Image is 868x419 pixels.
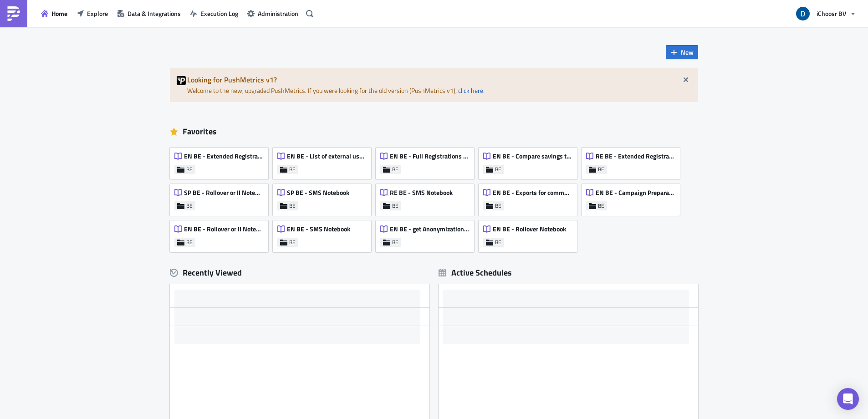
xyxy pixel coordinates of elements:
div: Recently Viewed [170,266,429,280]
a: EN BE - get Anonymization listBE [376,216,479,252]
a: EN BE - List of external user id's of KBC RegistrantsBE [273,143,376,179]
div: Favorites [170,125,698,138]
a: click here [458,86,483,95]
button: Explore [72,6,112,20]
a: EN BE - Campaign Preparation - Info for suppliersBE [582,179,684,216]
span: EN BE - Full Registrations export for project/community [390,152,469,160]
span: EN BE - Exports for community leaders [493,189,572,197]
button: Data & Integrations [112,6,185,20]
span: BE [495,166,501,173]
span: BE [289,166,296,173]
button: Execution Log [185,6,243,20]
span: BE [392,202,398,209]
span: EN BE - get Anonymization list [390,225,469,233]
a: EN BE - Rollover or II NotebookBE [170,216,273,252]
h5: Looking for PushMetrics v1? [187,76,691,83]
img: PushMetrics [6,6,21,21]
span: EN BE - SMS Notebook [287,225,350,233]
span: BE [186,239,193,246]
span: RE BE - Extended Registrations export [596,152,675,160]
span: SP BE - Rollover or II Notebook [184,189,263,197]
a: EN BE - Rollover NotebookBE [479,216,582,252]
span: SP BE - SMS Notebook [287,189,349,197]
span: iChoosr BV [817,9,846,18]
span: Execution Log [200,9,238,18]
span: New [681,47,694,57]
button: Home [36,6,72,20]
a: EN BE - Compare savings to the Average Market OfferBE [479,143,582,179]
button: Administration [243,6,303,20]
span: Administration [258,9,298,18]
span: BE [495,239,501,246]
span: EN BE - Extended Registrations export [184,152,263,160]
span: BE [495,202,501,209]
span: EN BE - Campaign Preparation - Info for suppliers [596,189,675,197]
span: RE BE - SMS Notebook [390,189,453,197]
span: Home [51,9,67,18]
a: SP BE - SMS NotebookBE [273,179,376,216]
button: iChoosr BV [791,4,861,24]
span: BE [186,202,193,209]
span: EN BE - List of external user id's of KBC Registrants [287,152,366,160]
a: EN BE - SMS NotebookBE [273,216,376,252]
a: EN BE - Extended Registrations exportBE [170,143,273,179]
span: EN BE - Compare savings to the Average Market Offer [493,152,572,160]
a: RE BE - SMS NotebookBE [376,179,479,216]
a: EN BE - Full Registrations export for project/communityBE [376,143,479,179]
div: Open Intercom Messenger [837,388,859,410]
span: BE [289,239,296,246]
span: EN BE - Rollover Notebook [493,225,566,233]
span: BE [392,166,398,173]
a: RE BE - Extended Registrations exportBE [582,143,684,179]
span: BE [289,202,296,209]
span: BE [392,239,398,246]
span: Data & Integrations [128,9,181,18]
span: Explore [87,9,108,18]
div: Active Schedules [439,267,512,278]
div: Welcome to the new, upgraded PushMetrics. If you were looking for the old version (PushMetrics v1... [170,68,698,102]
span: BE [598,166,604,173]
a: SP BE - Rollover or II NotebookBE [170,179,273,216]
img: Avatar [795,6,811,21]
button: New [666,45,698,59]
span: BE [186,166,193,173]
span: EN BE - Rollover or II Notebook [184,225,263,233]
a: EN BE - Exports for community leadersBE [479,179,582,216]
span: BE [598,202,604,209]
